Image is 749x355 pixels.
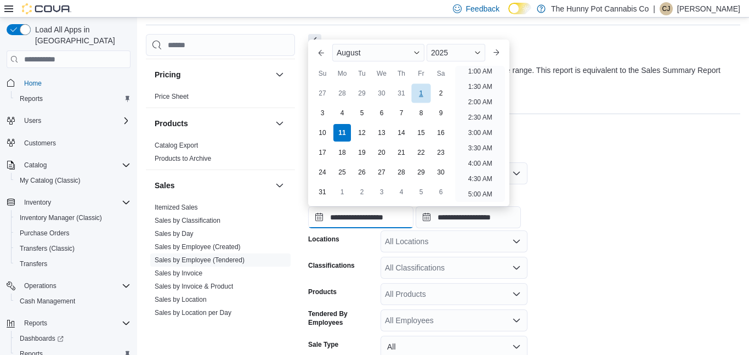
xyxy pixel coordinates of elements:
div: Button. Open the month selector. August is currently selected. [332,44,424,61]
div: day-31 [393,84,410,102]
label: Tendered By Employees [308,309,376,327]
div: day-15 [412,124,430,142]
button: Catalog [20,159,51,172]
button: Users [2,113,135,128]
a: Home [20,77,46,90]
button: Inventory [20,196,55,209]
span: Reports [15,92,130,105]
button: Users [20,114,46,127]
a: Customers [20,137,60,150]
div: day-13 [373,124,390,142]
span: Sales by Invoice & Product [155,282,233,291]
a: Sales by Location [155,296,207,303]
span: Sales by Classification [155,216,220,225]
div: day-14 [393,124,410,142]
button: Transfers (Classic) [11,241,135,256]
div: day-12 [353,124,371,142]
div: day-26 [353,164,371,181]
li: 3:30 AM [464,142,497,155]
span: Sales by Employee (Tendered) [155,256,245,264]
span: Catalog [24,161,47,170]
div: day-31 [314,183,331,201]
a: Sales by Employee (Created) [155,243,241,251]
div: day-17 [314,144,331,161]
div: day-11 [333,124,351,142]
span: Feedback [466,3,500,14]
div: Th [393,65,410,82]
div: Su [314,65,331,82]
div: day-29 [412,164,430,181]
button: Customers [2,135,135,151]
p: | [653,2,655,15]
span: Inventory Manager (Classic) [20,213,102,222]
button: Inventory [2,195,135,210]
span: Reports [20,94,43,103]
span: Load All Apps in [GEOGRAPHIC_DATA] [31,24,130,46]
div: day-2 [432,84,450,102]
span: Customers [24,139,56,148]
div: day-29 [353,84,371,102]
button: Operations [2,278,135,294]
span: Home [24,79,42,88]
div: day-3 [373,183,390,201]
div: day-5 [412,183,430,201]
span: Sales by Location per Day [155,308,231,317]
span: Catalog Export [155,141,198,150]
button: Previous Month [313,44,330,61]
span: Users [20,114,130,127]
div: day-28 [333,84,351,102]
span: Inventory [20,196,130,209]
a: Transfers (Classic) [15,242,79,255]
a: Transfers [15,257,52,271]
h3: Sales [155,180,175,191]
div: day-4 [393,183,410,201]
div: day-30 [373,84,390,102]
li: 3:00 AM [464,126,497,139]
div: day-7 [393,104,410,122]
div: day-18 [333,144,351,161]
span: Transfers [20,260,47,268]
input: Press the down key to enter a popover containing a calendar. Press the escape key to close the po... [308,206,413,228]
span: Operations [24,281,56,290]
span: CJ [662,2,671,15]
span: My Catalog (Classic) [15,174,130,187]
button: Purchase Orders [11,226,135,241]
button: Products [155,118,271,129]
span: Itemized Sales [155,203,198,212]
button: Reports [20,317,52,330]
span: Users [24,116,41,125]
div: day-21 [393,144,410,161]
span: August [337,48,361,57]
label: Locations [308,235,339,244]
div: day-1 [411,84,430,103]
button: Reports [11,91,135,106]
div: day-24 [314,164,331,181]
div: day-28 [393,164,410,181]
div: Fr [412,65,430,82]
div: day-10 [314,124,331,142]
div: day-23 [432,144,450,161]
button: Inventory Manager (Classic) [11,210,135,226]
span: Cash Management [15,295,130,308]
div: day-4 [333,104,351,122]
a: Sales by Classification [155,217,220,224]
div: day-6 [432,183,450,201]
div: day-1 [333,183,351,201]
div: day-25 [333,164,351,181]
li: 2:30 AM [464,111,497,124]
button: Transfers [11,256,135,272]
span: Products to Archive [155,154,211,163]
span: Inventory Manager (Classic) [15,211,130,224]
button: Catalog [2,157,135,173]
span: Purchase Orders [15,227,130,240]
span: Inventory [24,198,51,207]
li: 2:00 AM [464,95,497,109]
span: Home [20,76,130,89]
a: Cash Management [15,295,80,308]
button: Products [273,117,286,130]
a: Sales by Location per Day [155,309,231,317]
div: Christina Jarvis [660,2,673,15]
div: We [373,65,390,82]
a: Sales by Invoice & Product [155,283,233,290]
